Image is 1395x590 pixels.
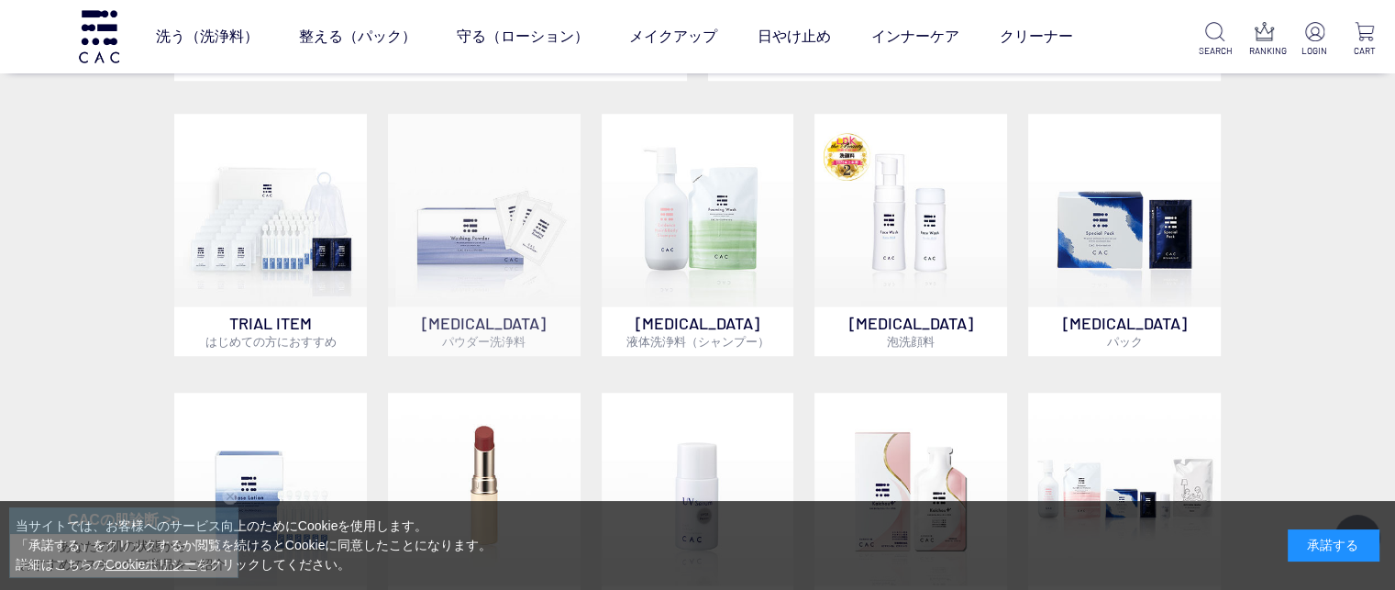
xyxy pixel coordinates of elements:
a: トライアルセット TRIAL ITEMはじめての方におすすめ [174,114,367,356]
img: logo [76,10,122,62]
p: TRIAL ITEM [174,306,367,356]
div: 当サイトでは、お客様へのサービス向上のためにCookieを使用します。 「承諾する」をクリックするか閲覧を続けるとCookieに同意したことになります。 詳細はこちらの をクリックしてください。 [16,517,493,574]
a: クリーナー [1000,11,1073,62]
p: RANKING [1249,44,1281,58]
a: 泡洗顔料 [MEDICAL_DATA]泡洗顔料 [814,114,1007,356]
img: インナーケア [814,393,1007,585]
p: [MEDICAL_DATA] [1028,306,1221,356]
p: [MEDICAL_DATA] [602,306,794,356]
a: [MEDICAL_DATA]液体洗浄料（シャンプー） [602,114,794,356]
a: メイクアップ [629,11,717,62]
a: LOGIN [1299,22,1331,58]
a: 日やけ止め [758,11,831,62]
a: RANKING [1249,22,1281,58]
a: 守る（ローション） [457,11,589,62]
p: [MEDICAL_DATA] [388,306,581,356]
span: パウダー洗浄料 [442,334,526,349]
span: 泡洗顔料 [887,334,935,349]
img: 泡洗顔料 [814,114,1007,306]
a: [MEDICAL_DATA]パウダー洗浄料 [388,114,581,356]
a: 洗う（洗浄料） [156,11,259,62]
a: SEARCH [1199,22,1231,58]
p: SEARCH [1199,44,1231,58]
span: パック [1106,334,1142,349]
a: CART [1348,22,1380,58]
p: LOGIN [1299,44,1331,58]
a: [MEDICAL_DATA]パック [1028,114,1221,356]
p: CART [1348,44,1380,58]
img: トライアルセット [174,114,367,306]
div: 承諾する [1288,529,1379,562]
span: 液体洗浄料（シャンプー） [626,334,769,349]
a: インナーケア [871,11,959,62]
p: [MEDICAL_DATA] [814,306,1007,356]
a: 整える（パック） [299,11,416,62]
span: はじめての方におすすめ [205,334,337,349]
